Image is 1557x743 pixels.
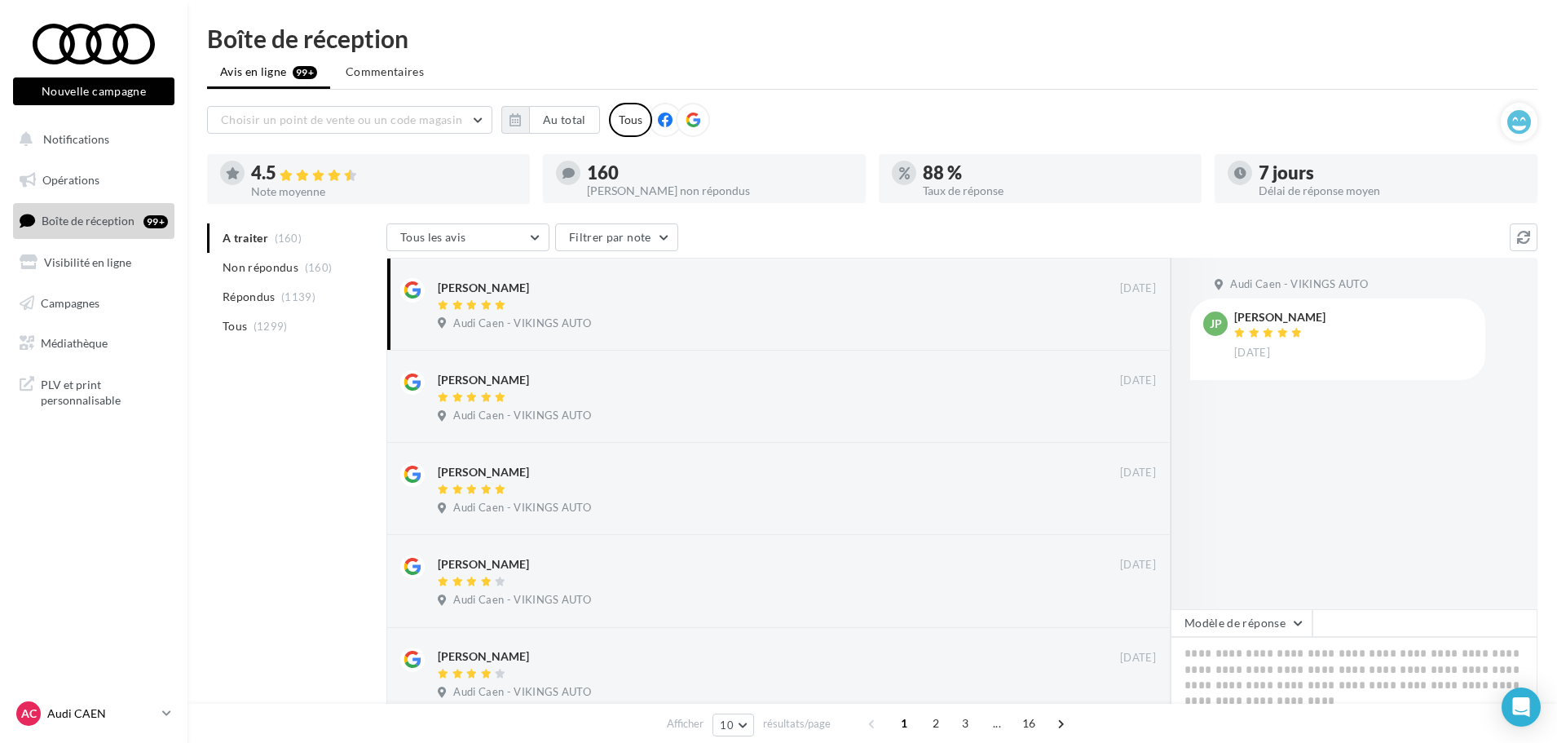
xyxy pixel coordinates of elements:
[763,716,831,732] span: résultats/page
[251,186,517,197] div: Note moyenne
[1120,374,1156,388] span: [DATE]
[923,185,1189,197] div: Taux de réponse
[952,710,978,736] span: 3
[1234,312,1325,323] div: [PERSON_NAME]
[223,289,276,305] span: Répondus
[587,185,853,197] div: [PERSON_NAME] non répondus
[1120,558,1156,573] span: [DATE]
[10,203,178,238] a: Boîte de réception99+
[891,710,917,736] span: 1
[453,409,591,423] span: Audi Caen - VIKINGS AUTO
[143,215,168,228] div: 99+
[13,77,174,105] button: Nouvelle campagne
[923,164,1189,182] div: 88 %
[1259,185,1524,197] div: Délai de réponse moyen
[386,223,549,251] button: Tous les avis
[555,223,678,251] button: Filtrer par note
[923,710,949,736] span: 2
[41,336,108,350] span: Médiathèque
[10,163,178,197] a: Opérations
[1120,281,1156,296] span: [DATE]
[223,259,298,276] span: Non répondus
[10,122,171,157] button: Notifications
[207,26,1537,51] div: Boîte de réception
[251,164,517,183] div: 4.5
[42,214,135,228] span: Boîte de réception
[10,245,178,280] a: Visibilité en ligne
[13,698,174,729] a: AC Audi CAEN
[1016,710,1043,736] span: 16
[1120,651,1156,666] span: [DATE]
[1234,346,1270,360] span: [DATE]
[609,103,652,137] div: Tous
[438,372,529,388] div: [PERSON_NAME]
[720,719,734,732] span: 10
[305,261,333,274] span: (160)
[1502,688,1541,727] div: Open Intercom Messenger
[984,710,1010,736] span: ...
[207,106,492,134] button: Choisir un point de vente ou un code magasin
[10,367,178,415] a: PLV et print personnalisable
[221,113,462,126] span: Choisir un point de vente ou un code magasin
[453,593,591,608] span: Audi Caen - VIKINGS AUTO
[438,648,529,665] div: [PERSON_NAME]
[1230,277,1368,292] span: Audi Caen - VIKINGS AUTO
[21,705,37,722] span: AC
[501,106,600,134] button: Au total
[438,464,529,480] div: [PERSON_NAME]
[223,318,247,334] span: Tous
[453,685,591,700] span: Audi Caen - VIKINGS AUTO
[44,255,131,269] span: Visibilité en ligne
[438,280,529,296] div: [PERSON_NAME]
[587,164,853,182] div: 160
[10,286,178,321] a: Campagnes
[1259,164,1524,182] div: 7 jours
[42,173,99,187] span: Opérations
[438,556,529,573] div: [PERSON_NAME]
[281,290,315,303] span: (1139)
[400,230,466,244] span: Tous les avis
[346,64,424,80] span: Commentaires
[254,320,288,333] span: (1299)
[41,295,99,309] span: Campagnes
[41,374,168,409] span: PLV et print personnalisable
[43,132,109,146] span: Notifications
[1120,466,1156,480] span: [DATE]
[453,316,591,331] span: Audi Caen - VIKINGS AUTO
[453,501,591,515] span: Audi Caen - VIKINGS AUTO
[712,714,754,736] button: 10
[10,326,178,360] a: Médiathèque
[47,705,156,722] p: Audi CAEN
[1210,316,1222,332] span: JP
[529,106,600,134] button: Au total
[1171,609,1312,637] button: Modèle de réponse
[667,716,704,732] span: Afficher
